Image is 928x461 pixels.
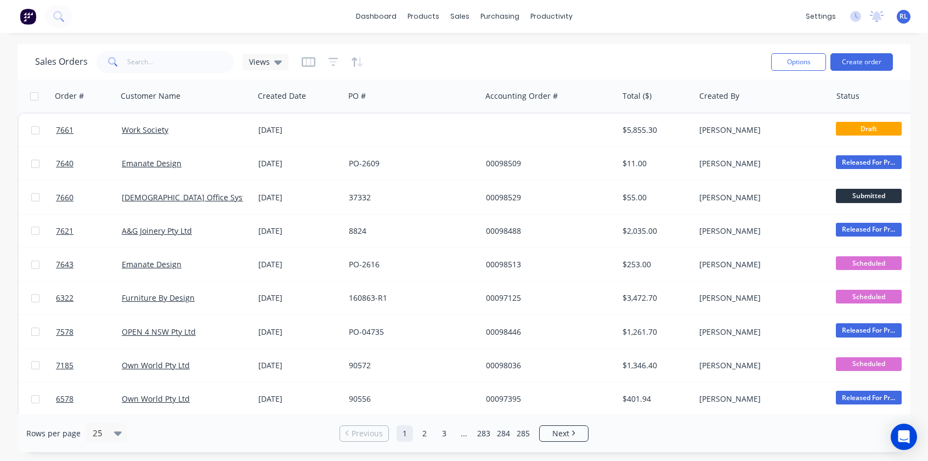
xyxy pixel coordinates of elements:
[486,360,608,371] div: 00098036
[56,327,73,338] span: 7578
[486,259,608,270] div: 00098513
[699,393,821,404] div: [PERSON_NAME]
[699,158,821,169] div: [PERSON_NAME]
[56,360,73,371] span: 7185
[836,122,902,136] span: Draft
[436,425,452,442] a: Page 3
[800,8,841,25] div: settings
[891,424,917,450] div: Open Intercom Messenger
[515,425,531,442] a: Page 285
[836,290,902,303] span: Scheduled
[836,189,902,203] span: Submitted
[486,226,608,237] div: 00098488
[249,56,270,68] span: Views
[56,181,122,214] a: 7660
[476,425,492,442] a: Page 283
[258,360,340,371] div: [DATE]
[699,259,821,270] div: [PERSON_NAME]
[699,91,739,102] div: Created By
[258,125,340,136] div: [DATE]
[830,53,893,71] button: Create order
[56,215,122,248] a: 7621
[56,147,122,180] a: 7640
[699,226,821,237] div: [PERSON_NAME]
[699,360,821,371] div: [PERSON_NAME]
[623,327,687,338] div: $1,261.70
[623,293,687,303] div: $3,472.70
[836,91,859,102] div: Status
[348,91,366,102] div: PO #
[56,259,73,270] span: 7643
[258,158,340,169] div: [DATE]
[122,327,196,337] a: OPEN 4 NSW Pty Ltd
[122,259,182,269] a: Emanate Design
[445,8,475,25] div: sales
[26,428,81,439] span: Rows per page
[899,12,908,21] span: RL
[121,91,180,102] div: Customer Name
[56,158,73,169] span: 7640
[349,360,471,371] div: 90572
[55,91,84,102] div: Order #
[35,57,88,67] h1: Sales Orders
[56,349,122,382] a: 7185
[122,293,195,303] a: Furniture By Design
[699,327,821,338] div: [PERSON_NAME]
[349,293,471,303] div: 160863-R1
[552,428,569,439] span: Next
[623,158,687,169] div: $11.00
[771,53,826,71] button: Options
[349,259,471,270] div: PO-2616
[349,158,471,169] div: PO-2609
[350,8,402,25] a: dashboard
[56,192,73,203] span: 7660
[623,393,687,404] div: $401.94
[56,393,73,404] span: 6578
[486,327,608,338] div: 00098446
[258,293,340,303] div: [DATE]
[122,360,190,370] a: Own World Pty Ltd
[349,327,471,338] div: PO-04735
[258,259,340,270] div: [DATE]
[623,259,687,270] div: $253.00
[525,8,578,25] div: productivity
[836,256,902,270] span: Scheduled
[56,125,73,136] span: 7661
[349,393,471,404] div: 90556
[623,226,687,237] div: $2,035.00
[349,226,471,237] div: 8824
[56,383,122,415] a: 6578
[122,226,192,236] a: A&G Joinery Pty Ltd
[623,360,687,371] div: $1,346.40
[486,393,608,404] div: 00097395
[623,192,687,203] div: $55.00
[122,125,168,135] a: Work Society
[486,293,608,303] div: 00097125
[397,425,413,442] a: Page 1 is your current page
[258,91,306,102] div: Created Date
[495,425,512,442] a: Page 284
[699,192,821,203] div: [PERSON_NAME]
[127,51,234,73] input: Search...
[56,282,122,314] a: 6322
[349,192,471,203] div: 37332
[836,391,902,404] span: Released For Pr...
[56,114,122,147] a: 7661
[836,223,902,237] span: Released For Pr...
[56,248,122,281] a: 7643
[258,327,340,338] div: [DATE]
[402,8,445,25] div: products
[836,357,902,371] span: Scheduled
[258,192,340,203] div: [DATE]
[340,428,388,439] a: Previous page
[56,293,73,303] span: 6322
[623,125,687,136] div: $5,855.30
[836,323,902,337] span: Released For Pr...
[352,428,383,439] span: Previous
[486,192,608,203] div: 00098529
[335,425,593,442] ul: Pagination
[485,91,558,102] div: Accounting Order #
[56,316,122,348] a: 7578
[475,8,525,25] div: purchasing
[699,293,821,303] div: [PERSON_NAME]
